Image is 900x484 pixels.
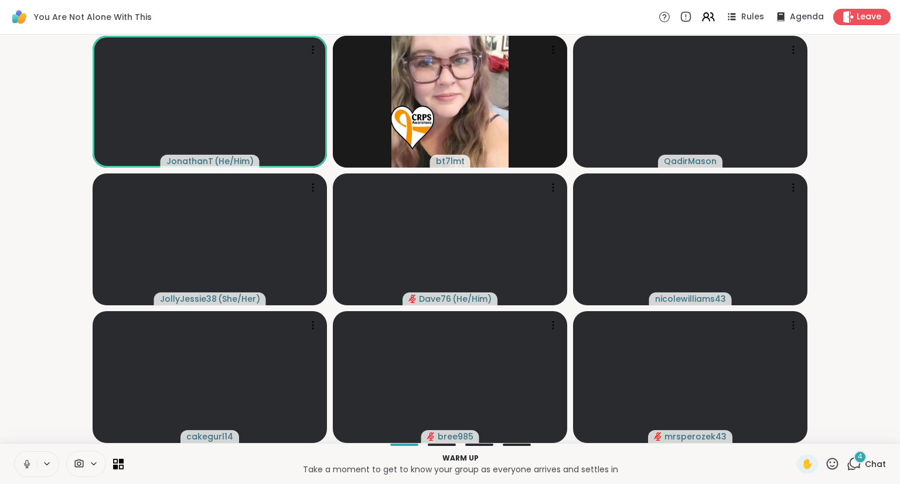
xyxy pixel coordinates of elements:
span: Chat [865,458,886,470]
span: Dave76 [419,293,451,305]
img: bt7lmt [391,36,509,168]
span: JollyJessie38 [160,293,217,305]
span: You Are Not Alone With This [34,11,152,23]
span: ( She/Her ) [218,293,260,305]
span: Leave [857,11,881,23]
span: 4 [858,452,862,462]
span: audio-muted [654,432,662,441]
span: mrsperozek43 [664,431,727,442]
p: Warm up [131,453,790,463]
span: ( He/Him ) [214,155,254,167]
span: ✋ [802,457,813,471]
span: audio-muted [427,432,435,441]
span: bree985 [438,431,473,442]
span: JonathanT [166,155,213,167]
img: ShareWell Logomark [9,7,29,27]
span: audio-muted [408,295,417,303]
span: nicolewilliams43 [655,293,726,305]
span: bt7lmt [436,155,465,167]
span: QadirMason [664,155,717,167]
span: cakegurl14 [186,431,233,442]
span: ( He/Him ) [452,293,492,305]
p: Take a moment to get to know your group as everyone arrives and settles in [131,463,790,475]
span: Agenda [790,11,824,23]
span: Rules [741,11,764,23]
